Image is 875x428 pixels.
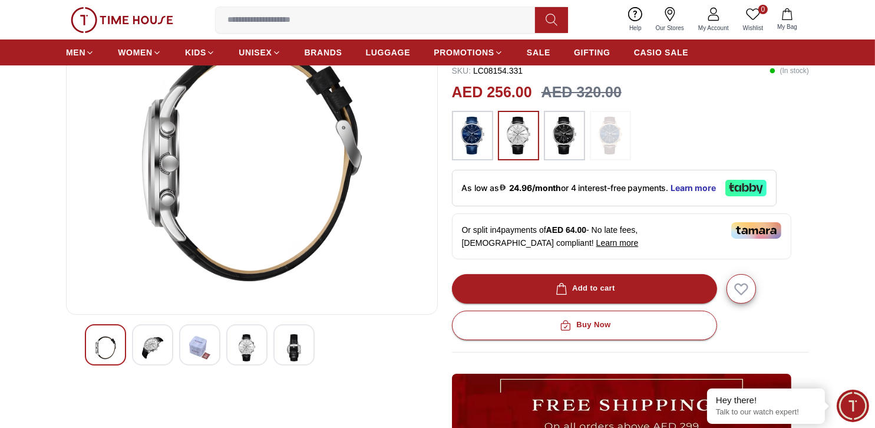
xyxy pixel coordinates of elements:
a: UNISEX [239,42,280,63]
img: Lee Cooper Men's Multi Function Dark Blue Dial Watch - LC08154.399 [76,22,428,305]
span: Wishlist [738,24,768,32]
span: UNISEX [239,47,272,58]
img: ... [71,7,173,33]
p: LC08154.331 [452,65,523,77]
a: SALE [527,42,550,63]
a: BRANDS [305,42,342,63]
a: Help [622,5,649,35]
img: Lee Cooper Men's Multi Function Dark Blue Dial Watch - LC08154.399 [283,334,305,361]
span: GIFTING [574,47,610,58]
a: GIFTING [574,42,610,63]
span: MEN [66,47,85,58]
button: Buy Now [452,311,717,340]
img: ... [458,117,487,154]
a: KIDS [185,42,215,63]
a: LUGGAGE [366,42,411,63]
img: Lee Cooper Men's Multi Function Dark Blue Dial Watch - LC08154.399 [142,334,163,361]
img: ... [550,117,579,154]
a: CASIO SALE [634,42,689,63]
a: 0Wishlist [736,5,770,35]
div: Chat Widget [837,390,869,422]
img: Lee Cooper Men's Multi Function Dark Blue Dial Watch - LC08154.399 [95,334,116,361]
span: SKU : [452,66,471,75]
span: KIDS [185,47,206,58]
span: My Account [694,24,734,32]
span: AED 64.00 [546,225,586,235]
div: Hey there! [716,394,816,406]
span: PROMOTIONS [434,47,494,58]
p: ( In stock ) [770,65,809,77]
div: Or split in 4 payments of - No late fees, [DEMOGRAPHIC_DATA] compliant! [452,213,791,259]
span: Learn more [596,238,639,248]
a: MEN [66,42,94,63]
span: SALE [527,47,550,58]
p: Talk to our watch expert! [716,407,816,417]
span: My Bag [772,22,802,31]
img: ... [504,117,533,154]
button: My Bag [770,6,804,34]
img: Lee Cooper Men's Multi Function Dark Blue Dial Watch - LC08154.399 [236,334,257,361]
span: LUGGAGE [366,47,411,58]
span: BRANDS [305,47,342,58]
h2: AED 256.00 [452,81,532,104]
span: Help [625,24,646,32]
button: Add to cart [452,274,717,304]
img: ... [596,117,625,154]
a: Our Stores [649,5,691,35]
span: 0 [758,5,768,14]
h3: AED 320.00 [541,81,622,104]
span: Our Stores [651,24,689,32]
span: CASIO SALE [634,47,689,58]
a: WOMEN [118,42,161,63]
img: Lee Cooper Men's Multi Function Dark Blue Dial Watch - LC08154.399 [189,334,210,361]
a: PROMOTIONS [434,42,503,63]
img: Tamara [731,222,781,239]
div: Buy Now [557,318,610,332]
span: WOMEN [118,47,153,58]
div: Add to cart [553,282,615,295]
